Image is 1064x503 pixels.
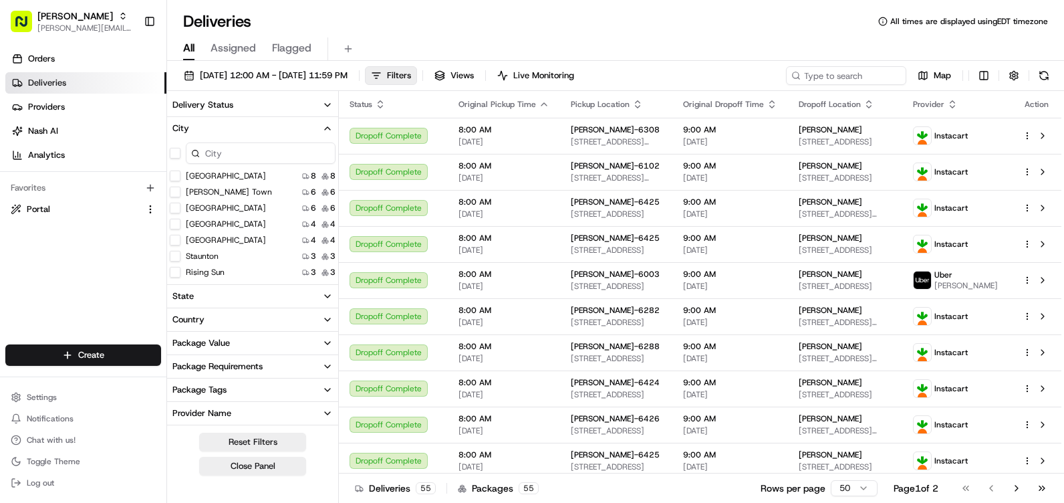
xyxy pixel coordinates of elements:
[458,462,549,472] span: [DATE]
[513,70,574,82] span: Live Monitoring
[78,349,104,361] span: Create
[186,142,336,164] input: City
[934,419,968,430] span: Instacart
[45,141,169,152] div: We're available if you need us!
[186,171,266,181] label: [GEOGRAPHIC_DATA]
[458,413,549,424] span: 8:00 AM
[458,449,549,460] span: 8:00 AM
[683,389,777,400] span: [DATE]
[799,317,892,328] span: [STREET_ADDRESS][PERSON_NAME]
[311,267,316,278] span: 3
[5,452,161,471] button: Toggle Theme
[37,9,113,23] span: [PERSON_NAME]
[683,281,777,292] span: [DATE]
[172,407,231,419] div: Provider Name
[5,431,161,449] button: Chat with us!
[571,124,660,135] span: [PERSON_NAME]-6308
[5,48,166,70] a: Orders
[5,199,161,220] button: Portal
[683,99,764,110] span: Original Dropoff Time
[914,380,931,397] img: profile_instacart_ahold_partner.png
[571,449,660,460] span: [PERSON_NAME]-6425
[1035,66,1053,85] button: Refresh
[799,353,892,364] span: [STREET_ADDRESS][PERSON_NAME]
[890,16,1048,27] span: All times are displayed using EDT timezone
[355,482,436,495] div: Deliveries
[458,136,549,147] span: [DATE]
[799,389,892,400] span: [STREET_ADDRESS]
[799,425,892,436] span: [STREET_ADDRESS][PERSON_NAME]
[458,341,549,352] span: 8:00 AM
[683,197,777,207] span: 9:00 AM
[5,409,161,428] button: Notifications
[913,99,944,110] span: Provider
[458,377,549,388] span: 8:00 AM
[683,377,777,388] span: 9:00 AM
[571,281,662,292] span: [STREET_ADDRESS]
[27,413,74,424] span: Notifications
[183,40,194,56] span: All
[35,86,221,100] input: Clear
[28,77,66,89] span: Deliveries
[458,482,539,495] div: Packages
[211,40,256,56] span: Assigned
[934,130,968,141] span: Instacart
[27,392,57,403] span: Settings
[799,281,892,292] span: [STREET_ADDRESS]
[799,413,862,424] span: [PERSON_NAME]
[416,482,436,494] div: 55
[311,187,316,197] span: 6
[683,124,777,135] span: 9:00 AM
[458,425,549,436] span: [DATE]
[167,355,338,378] button: Package Requirements
[799,341,862,352] span: [PERSON_NAME]
[28,125,58,137] span: Nash AI
[27,435,76,445] span: Chat with us!
[799,173,892,183] span: [STREET_ADDRESS]
[172,290,194,302] div: State
[350,99,372,110] span: Status
[934,239,968,249] span: Instacart
[108,189,220,213] a: 💻API Documentation
[458,353,549,364] span: [DATE]
[914,272,931,289] img: profile_uber_ahold_partner.png
[5,120,166,142] a: Nash AI
[5,5,138,37] button: [PERSON_NAME][PERSON_NAME][EMAIL_ADDRESS][PERSON_NAME][DOMAIN_NAME]
[571,341,660,352] span: [PERSON_NAME]-6288
[571,377,660,388] span: [PERSON_NAME]-6424
[28,101,65,113] span: Providers
[934,311,968,322] span: Instacart
[571,269,660,280] span: [PERSON_NAME]-6003
[27,203,50,215] span: Portal
[914,127,931,144] img: profile_instacart_ahold_partner.png
[571,353,662,364] span: [STREET_ADDRESS]
[13,195,24,206] div: 📗
[914,452,931,470] img: profile_instacart_ahold_partner.png
[186,187,272,197] label: [PERSON_NAME] Town
[311,171,316,181] span: 8
[683,245,777,256] span: [DATE]
[571,425,662,436] span: [STREET_ADDRESS]
[126,194,215,207] span: API Documentation
[571,197,660,207] span: [PERSON_NAME]-6425
[5,72,166,94] a: Deliveries
[683,136,777,147] span: [DATE]
[428,66,480,85] button: Views
[914,163,931,181] img: profile_instacart_ahold_partner.png
[458,245,549,256] span: [DATE]
[5,96,166,118] a: Providers
[458,281,549,292] span: [DATE]
[571,99,630,110] span: Pickup Location
[934,383,968,394] span: Instacart
[683,462,777,472] span: [DATE]
[11,203,140,215] a: Portal
[186,235,266,245] label: [GEOGRAPHIC_DATA]
[571,389,662,400] span: [STREET_ADDRESS]
[200,70,348,82] span: [DATE] 12:00 AM - [DATE] 11:59 PM
[934,347,968,358] span: Instacart
[799,209,892,219] span: [STREET_ADDRESS][PERSON_NAME][PERSON_NAME]
[113,195,124,206] div: 💻
[172,361,263,373] div: Package Requirements
[365,66,417,85] button: Filters
[458,209,549,219] span: [DATE]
